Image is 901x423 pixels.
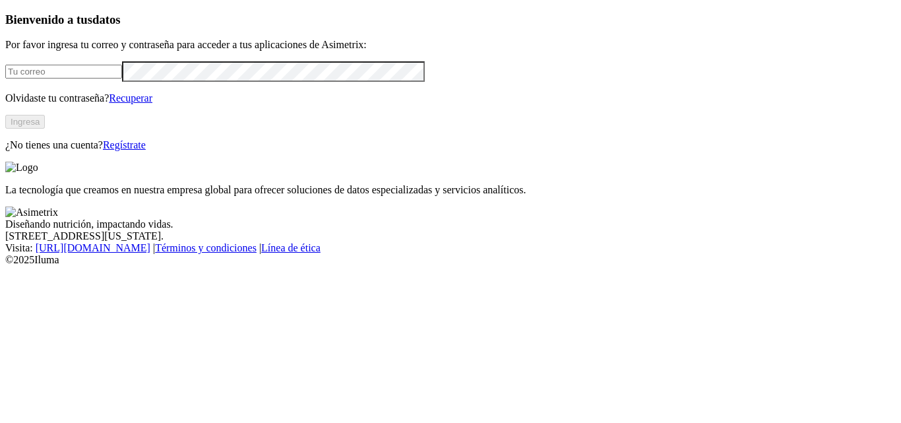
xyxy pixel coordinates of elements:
img: Asimetrix [5,207,58,218]
div: [STREET_ADDRESS][US_STATE]. [5,230,896,242]
div: © 2025 Iluma [5,254,896,266]
p: La tecnología que creamos en nuestra empresa global para ofrecer soluciones de datos especializad... [5,184,896,196]
span: datos [92,13,121,26]
input: Tu correo [5,65,122,79]
a: Línea de ética [261,242,321,253]
a: [URL][DOMAIN_NAME] [36,242,150,253]
div: Visita : | | [5,242,896,254]
h3: Bienvenido a tus [5,13,896,27]
p: ¿No tienes una cuenta? [5,139,896,151]
button: Ingresa [5,115,45,129]
img: Logo [5,162,38,174]
p: Por favor ingresa tu correo y contraseña para acceder a tus aplicaciones de Asimetrix: [5,39,896,51]
div: Diseñando nutrición, impactando vidas. [5,218,896,230]
a: Recuperar [109,92,152,104]
p: Olvidaste tu contraseña? [5,92,896,104]
a: Regístrate [103,139,146,150]
a: Términos y condiciones [155,242,257,253]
